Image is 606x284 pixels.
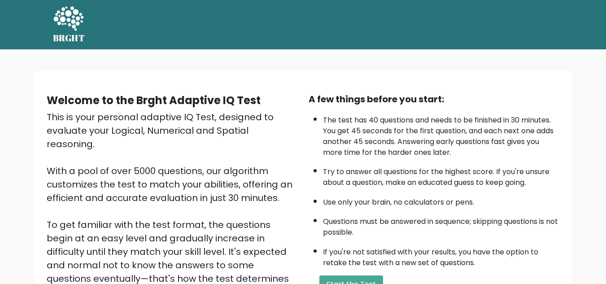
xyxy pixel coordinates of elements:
[309,92,560,106] div: A few things before you start:
[323,192,560,208] li: Use only your brain, no calculators or pens.
[323,242,560,268] li: If you're not satisfied with your results, you have the option to retake the test with a new set ...
[47,93,261,108] b: Welcome to the Brght Adaptive IQ Test
[323,110,560,158] li: The test has 40 questions and needs to be finished in 30 minutes. You get 45 seconds for the firs...
[323,162,560,188] li: Try to answer all questions for the highest score. If you're unsure about a question, make an edu...
[53,33,85,44] h5: BRGHT
[323,212,560,238] li: Questions must be answered in sequence; skipping questions is not possible.
[53,4,85,46] a: BRGHT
